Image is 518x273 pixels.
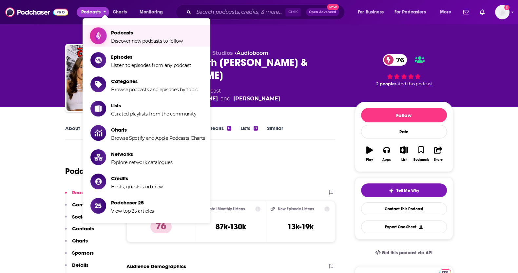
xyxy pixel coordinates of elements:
[65,125,80,140] a: About
[67,45,132,111] img: Cancelled with Tana Mongeau & Brooke Schofield
[72,250,94,256] p: Sponsors
[390,54,407,66] span: 76
[77,7,109,17] button: close menu
[140,8,163,17] span: Monitoring
[72,238,88,244] p: Charts
[394,8,426,17] span: For Podcasters
[401,158,407,162] div: List
[72,189,116,196] p: Reach & Audience
[435,7,459,17] button: open menu
[395,142,412,166] button: List
[237,50,268,56] a: Audioboom
[434,158,443,162] div: Share
[361,202,447,215] a: Contact This Podcast
[327,4,339,10] span: New
[111,62,191,68] span: Listen to episodes from any podcast
[353,7,392,17] button: open menu
[355,50,453,91] div: 76 2 peoplerated this podcast
[72,201,91,208] p: Content
[81,8,101,17] span: Podcasts
[376,81,395,86] span: 2 people
[65,166,125,176] h1: Podcast Insights
[390,7,435,17] button: open menu
[111,135,205,141] span: Browse Spotify and Apple Podcasts Charts
[440,8,451,17] span: More
[370,245,438,261] a: Get this podcast via API
[111,78,198,84] span: Categories
[309,10,336,14] span: Open Advanced
[111,102,196,109] span: Lists
[396,188,419,193] span: Tell Me Why
[72,262,88,268] p: Details
[111,208,154,214] span: View top 25 articles
[361,142,378,166] button: Play
[65,189,116,201] button: Reach & Audience
[111,175,163,181] span: Credits
[111,54,191,60] span: Episodes
[111,111,196,117] span: Curated playlists from the community
[111,87,198,93] span: Browse podcasts and episodes by topic
[235,50,268,56] span: •
[378,142,395,166] button: Apps
[430,142,447,166] button: Share
[113,8,127,17] span: Charts
[135,7,171,17] button: open menu
[358,8,384,17] span: For Business
[361,125,447,138] div: Rate
[412,142,430,166] button: Bookmark
[495,5,509,19] span: Logged in as evankrask
[413,158,429,162] div: Bookmark
[382,250,432,256] span: Get this podcast via API
[144,50,233,56] span: Cancelled & Audioboom Studios
[108,7,131,17] a: Charts
[383,54,407,66] a: 76
[5,6,68,18] img: Podchaser - Follow, Share and Rate Podcasts
[240,125,258,140] a: Lists8
[111,127,205,133] span: Charts
[111,159,172,165] span: Explore network catalogues
[65,250,94,262] button: Sponsors
[65,201,91,214] button: Content
[361,108,447,122] button: Follow
[65,214,87,226] button: Social
[254,126,258,131] div: 8
[65,238,88,250] button: Charts
[361,220,447,233] button: Export One-Sheet
[111,38,183,44] span: Discover new podcasts to follow
[126,263,186,269] h2: Audience Demographics
[495,5,509,19] button: Show profile menu
[461,7,472,18] a: Show notifications dropdown
[111,184,163,190] span: Hosts, guests, and crew
[194,7,285,17] input: Search podcasts, credits, & more...
[495,5,509,19] img: User Profile
[389,188,394,193] img: tell me why sparkle
[72,214,87,220] p: Social
[111,151,172,157] span: Networks
[287,222,314,232] h3: 13k-19k
[361,183,447,197] button: tell me why sparkleTell Me Why
[306,8,339,16] button: Open AdvancedNew
[111,199,154,206] span: Podchaser 25
[395,81,433,86] span: rated this podcast
[65,225,94,238] button: Contacts
[477,7,487,18] a: Show notifications dropdown
[267,125,283,140] a: Similar
[504,5,509,10] svg: Add a profile image
[233,95,280,103] a: Tana Mongeau
[285,8,301,16] span: Ctrl K
[182,5,351,20] div: Search podcasts, credits, & more...
[72,225,94,232] p: Contacts
[366,158,373,162] div: Play
[111,30,183,36] span: Podcasts
[382,158,391,162] div: Apps
[216,222,246,232] h3: 87k-130k
[278,207,314,211] h2: New Episode Listens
